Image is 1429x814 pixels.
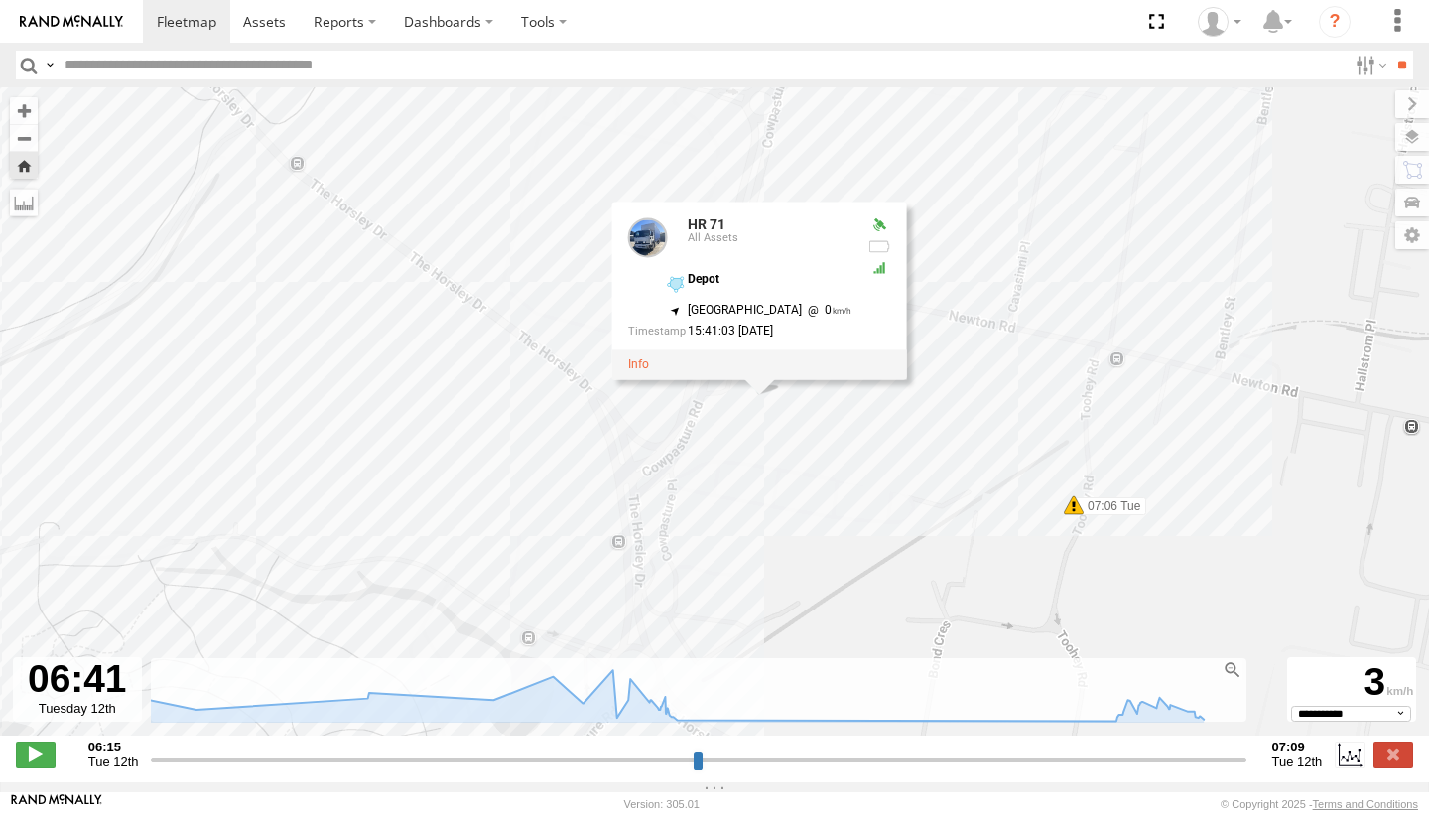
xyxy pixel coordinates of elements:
[867,260,891,276] div: GSM Signal = 5
[688,303,802,317] span: [GEOGRAPHIC_DATA]
[688,273,851,286] div: Depot
[1348,51,1390,79] label: Search Filter Options
[628,358,649,372] a: View Asset Details
[1319,6,1351,38] i: ?
[1272,740,1323,754] strong: 07:09
[688,216,725,232] a: HR 71
[1074,497,1146,515] label: 07:06 Tue
[628,326,851,339] div: Date/time of location update
[1272,754,1323,769] span: Tue 12th Aug 2025
[20,15,123,29] img: rand-logo.svg
[1290,660,1413,706] div: 3
[11,794,102,814] a: Visit our Website
[1313,798,1418,810] a: Terms and Conditions
[88,754,139,769] span: Tue 12th Aug 2025
[867,239,891,255] div: No battery health information received from this device.
[802,303,851,317] span: 0
[88,740,139,754] strong: 06:15
[1373,742,1413,767] label: Close
[1191,7,1248,37] div: Eric Yao
[16,742,56,767] label: Play/Stop
[688,233,851,245] div: All Assets
[628,217,668,257] a: View Asset Details
[1395,221,1429,249] label: Map Settings
[10,97,38,124] button: Zoom in
[42,51,58,79] label: Search Query
[624,798,700,810] div: Version: 305.01
[867,217,891,233] div: Valid GPS Fix
[10,189,38,216] label: Measure
[10,152,38,179] button: Zoom Home
[10,124,38,152] button: Zoom out
[1221,798,1418,810] div: © Copyright 2025 -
